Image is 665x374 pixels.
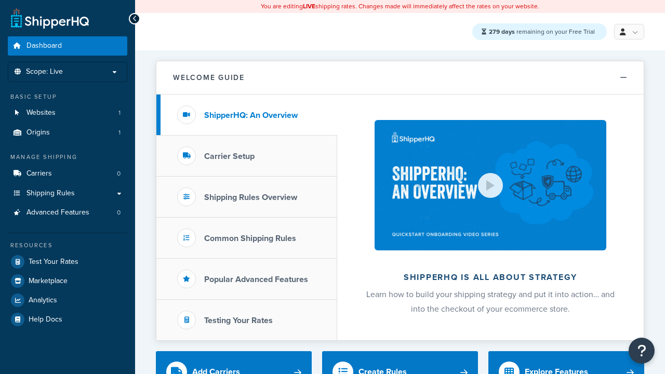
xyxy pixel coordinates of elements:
[29,277,68,286] span: Marketplace
[8,203,127,222] li: Advanced Features
[118,109,121,117] span: 1
[29,258,78,266] span: Test Your Rates
[303,2,315,11] b: LIVE
[8,252,127,271] a: Test Your Rates
[489,27,515,36] strong: 279 days
[8,123,127,142] a: Origins1
[29,315,62,324] span: Help Docs
[8,123,127,142] li: Origins
[26,169,52,178] span: Carriers
[629,338,655,364] button: Open Resource Center
[26,208,89,217] span: Advanced Features
[156,61,644,95] button: Welcome Guide
[26,42,62,50] span: Dashboard
[204,152,255,161] h3: Carrier Setup
[26,68,63,76] span: Scope: Live
[26,189,75,198] span: Shipping Rules
[365,273,616,282] h2: ShipperHQ is all about strategy
[204,234,296,243] h3: Common Shipping Rules
[204,193,297,202] h3: Shipping Rules Overview
[8,203,127,222] a: Advanced Features0
[29,296,57,305] span: Analytics
[204,316,273,325] h3: Testing Your Rates
[117,208,121,217] span: 0
[8,272,127,290] a: Marketplace
[8,291,127,310] a: Analytics
[8,184,127,203] a: Shipping Rules
[26,128,50,137] span: Origins
[26,109,56,117] span: Websites
[117,169,121,178] span: 0
[366,288,615,315] span: Learn how to build your shipping strategy and put it into action… and into the checkout of your e...
[8,36,127,56] a: Dashboard
[204,111,298,120] h3: ShipperHQ: An Overview
[8,103,127,123] a: Websites1
[8,241,127,250] div: Resources
[8,92,127,101] div: Basic Setup
[8,164,127,183] a: Carriers0
[375,120,606,250] img: ShipperHQ is all about strategy
[8,164,127,183] li: Carriers
[173,74,245,82] h2: Welcome Guide
[118,128,121,137] span: 1
[489,27,595,36] span: remaining on your Free Trial
[8,153,127,162] div: Manage Shipping
[204,275,308,284] h3: Popular Advanced Features
[8,310,127,329] a: Help Docs
[8,103,127,123] li: Websites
